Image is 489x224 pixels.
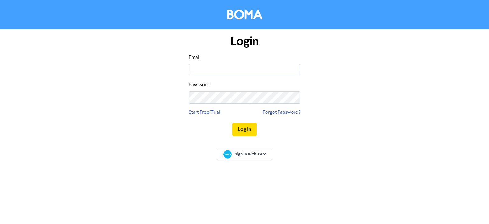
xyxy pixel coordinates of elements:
[189,109,220,116] a: Start Free Trial
[235,151,266,157] span: Sign In with Xero
[227,10,262,19] img: BOMA Logo
[189,81,209,89] label: Password
[189,34,300,49] h1: Login
[232,123,257,136] button: Log In
[263,109,300,116] a: Forgot Password?
[189,54,201,61] label: Email
[217,149,272,160] a: Sign In with Xero
[223,150,232,159] img: Xero logo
